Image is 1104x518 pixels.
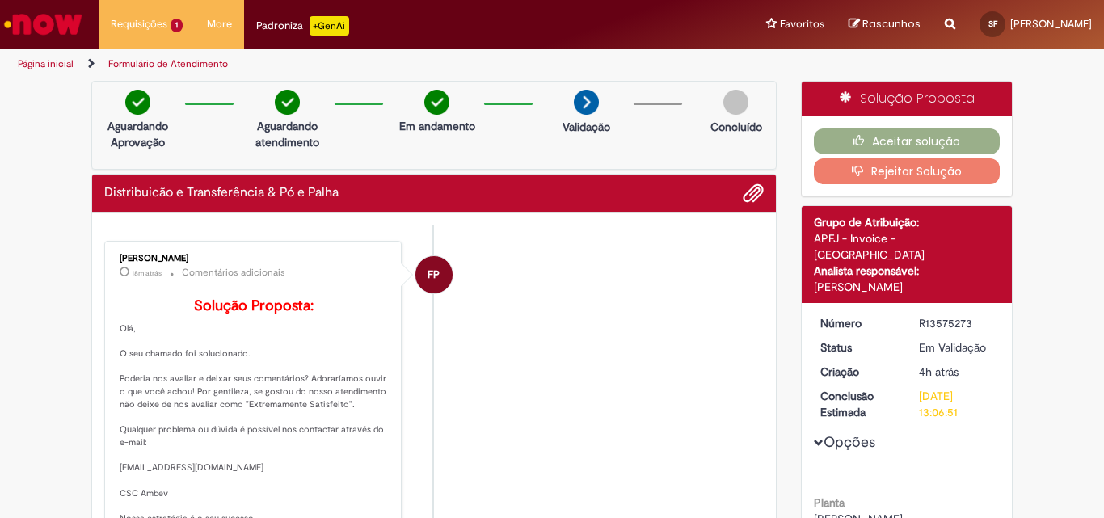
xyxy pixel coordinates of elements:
[104,186,339,200] h2: Distribuicão e Transferência & Pó e Palha Histórico de tíquete
[1010,17,1092,31] span: [PERSON_NAME]
[99,118,177,150] p: Aguardando Aprovação
[424,90,449,115] img: check-circle-green.png
[919,364,959,379] time: 29/09/2025 09:23:41
[125,90,150,115] img: check-circle-green.png
[182,266,285,280] small: Comentários adicionais
[171,19,183,32] span: 1
[132,268,162,278] time: 29/09/2025 12:42:29
[808,339,908,356] dt: Status
[808,315,908,331] dt: Número
[919,364,994,380] div: 29/09/2025 09:23:41
[814,230,1001,263] div: APFJ - Invoice - [GEOGRAPHIC_DATA]
[710,119,762,135] p: Concluído
[780,16,824,32] span: Favoritos
[814,214,1001,230] div: Grupo de Atribuição:
[563,119,610,135] p: Validação
[808,388,908,420] dt: Conclusão Estimada
[207,16,232,32] span: More
[111,16,167,32] span: Requisições
[814,495,845,510] b: Planta
[248,118,327,150] p: Aguardando atendimento
[2,8,85,40] img: ServiceNow
[743,183,764,204] button: Adicionar anexos
[12,49,724,79] ul: Trilhas de página
[814,128,1001,154] button: Aceitar solução
[428,255,440,294] span: FP
[399,118,475,134] p: Em andamento
[919,364,959,379] span: 4h atrás
[256,16,349,36] div: Padroniza
[310,16,349,36] p: +GenAi
[132,268,162,278] span: 18m atrás
[275,90,300,115] img: check-circle-green.png
[802,82,1013,116] div: Solução Proposta
[415,256,453,293] div: Filipe Passos
[108,57,228,70] a: Formulário de Atendimento
[862,16,921,32] span: Rascunhos
[814,279,1001,295] div: [PERSON_NAME]
[849,17,921,32] a: Rascunhos
[919,315,994,331] div: R13575273
[988,19,997,29] span: SF
[194,297,314,315] b: Solução Proposta:
[723,90,748,115] img: img-circle-grey.png
[919,388,994,420] div: [DATE] 13:06:51
[919,339,994,356] div: Em Validação
[814,158,1001,184] button: Rejeitar Solução
[120,254,389,263] div: [PERSON_NAME]
[808,364,908,380] dt: Criação
[574,90,599,115] img: arrow-next.png
[18,57,74,70] a: Página inicial
[814,263,1001,279] div: Analista responsável:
